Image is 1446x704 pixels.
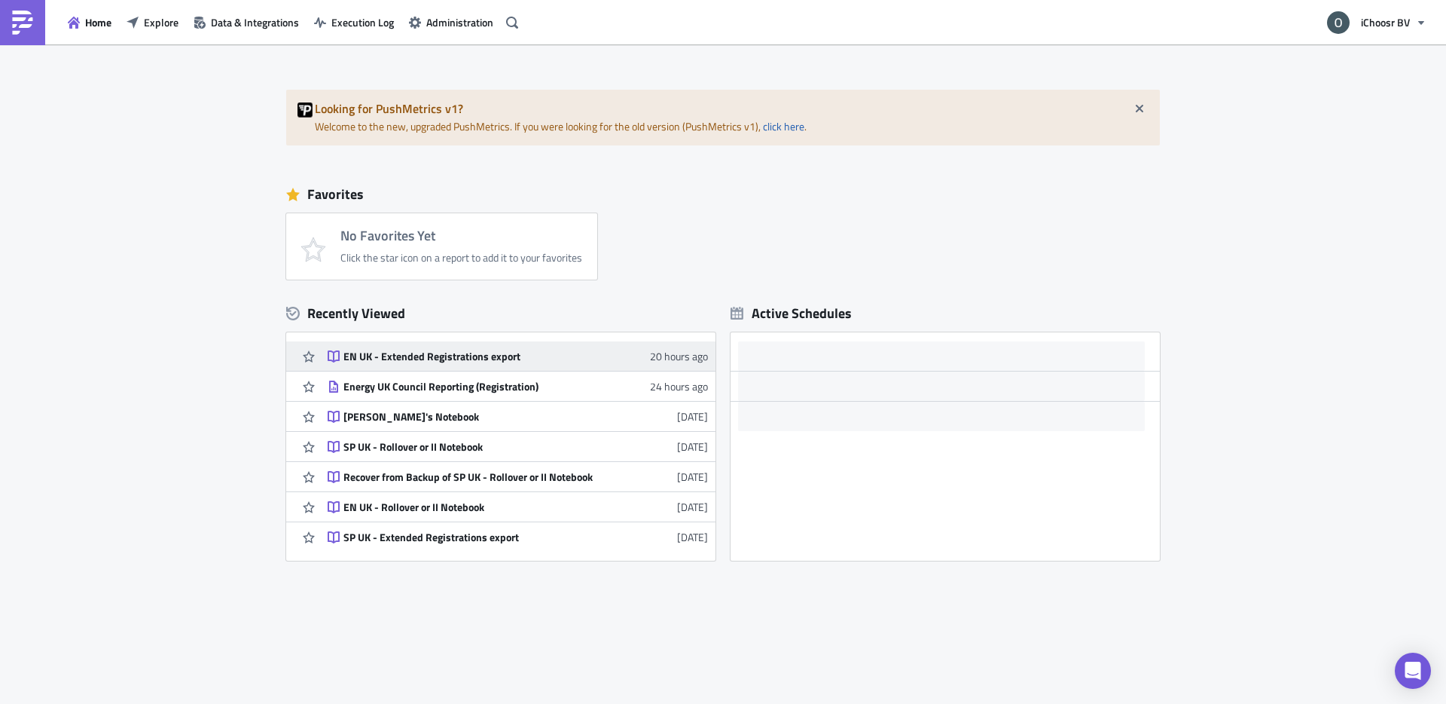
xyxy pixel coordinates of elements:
a: EN UK - Rollover or II Notebook[DATE] [328,492,708,522]
div: SP UK - Rollover or II Notebook [343,440,607,454]
time: 2025-08-11T09:19:33Z [677,469,708,485]
button: Administration [401,11,501,34]
a: EN UK - Extended Registrations export20 hours ago [328,341,708,371]
time: 2025-08-11T21:00:37Z [677,439,708,455]
time: 2025-08-07T10:46:44Z [677,529,708,545]
a: [PERSON_NAME]'s Notebook[DATE] [328,402,708,431]
h5: Looking for PushMetrics v1? [315,103,1149,115]
a: Recover from Backup of SP UK - Rollover or II Notebook[DATE] [328,462,708,491]
div: EN UK - Rollover or II Notebook [343,500,607,514]
img: Avatar [1325,10,1351,35]
span: Home [85,14,111,30]
a: SP UK - Extended Registrations export[DATE] [328,522,708,552]
button: Home [60,11,119,34]
div: Welcome to the new, upgraded PushMetrics. If you were looking for the old version (PushMetrics v1... [286,90,1160,145]
button: Execution Log [307,11,401,34]
span: Data & Integrations [211,14,299,30]
button: Explore [119,11,186,34]
time: 2025-08-12T09:23:51Z [677,409,708,424]
div: EN UK - Extended Registrations export [343,350,607,363]
div: Energy UK Council Reporting (Registration) [343,380,607,393]
span: iChoosr BV [1361,14,1410,30]
div: Recover from Backup of SP UK - Rollover or II Notebook [343,470,607,484]
div: Recently Viewed [286,302,715,325]
div: Click the star icon on a report to add it to your favorites [340,251,582,265]
a: Energy UK Council Reporting (Registration)24 hours ago [328,372,708,401]
span: Administration [426,14,493,30]
h4: No Favorites Yet [340,228,582,243]
time: 2025-08-12T14:07:17Z [650,348,708,364]
a: click here [763,118,804,134]
div: Open Intercom Messenger [1395,653,1431,689]
span: Execution Log [331,14,394,30]
div: Favorites [286,183,1160,206]
button: Data & Integrations [186,11,307,34]
button: iChoosr BV [1318,6,1435,39]
a: SP UK - Rollover or II Notebook[DATE] [328,432,708,461]
div: SP UK - Extended Registrations export [343,531,607,544]
time: 2025-08-12T10:37:46Z [650,378,708,394]
div: Active Schedules [731,305,852,322]
img: PushMetrics [11,11,35,35]
time: 2025-08-07T14:14:32Z [677,499,708,515]
span: Explore [144,14,178,30]
div: [PERSON_NAME]'s Notebook [343,410,607,424]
